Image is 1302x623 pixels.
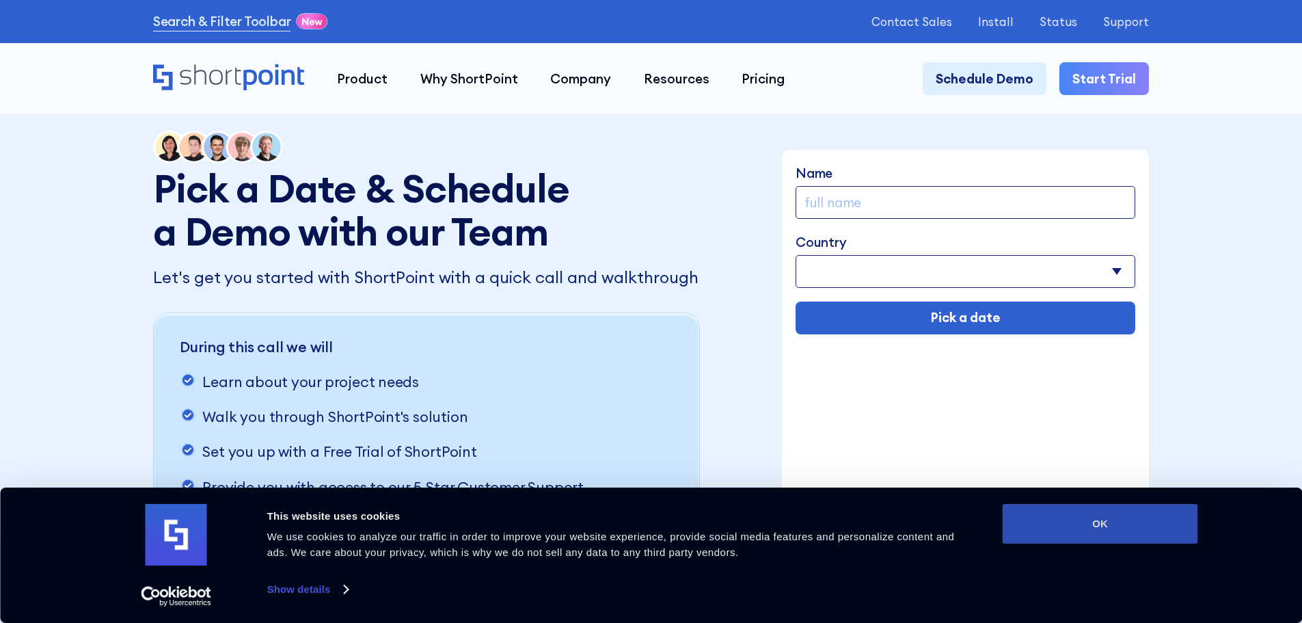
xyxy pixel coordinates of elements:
a: Install [978,15,1014,28]
label: Country [796,233,1135,252]
a: Why ShortPoint [404,62,534,95]
a: Company [534,62,627,95]
button: OK [1003,504,1198,544]
a: Pricing [726,62,802,95]
input: Pick a date [796,302,1135,334]
div: This website uses cookies [267,508,972,525]
input: full name [796,186,1135,219]
p: During this call we will [180,336,621,358]
form: Demo Form [796,163,1135,334]
a: Resources [627,62,726,95]
a: Show details [267,579,348,600]
div: Resources [644,69,709,89]
p: Provide you with access to our 5-Star Customer Support Team & [202,477,621,521]
div: Product [337,69,388,89]
h1: Pick a Date & Schedule a Demo with our Team [153,167,583,253]
a: Contact Sales [871,15,952,28]
a: Home [153,64,304,92]
a: Product [321,62,404,95]
a: Status [1040,15,1077,28]
a: Search & Filter Toolbar [153,12,291,31]
iframe: Chat Widget [1056,464,1302,623]
div: Why ShortPoint [420,69,518,89]
label: Name [796,163,1135,183]
div: Pricing [742,69,785,89]
div: Company [550,69,611,89]
span: We use cookies to analyze our traffic in order to improve your website experience, provide social... [267,531,955,558]
a: Usercentrics Cookiebot - opens in a new window [116,586,236,607]
p: Learn about your project needs [202,371,419,393]
p: Let's get you started with ShortPoint with a quick call and walkthrough [153,265,704,290]
img: logo [146,504,207,566]
a: Support [1103,15,1149,28]
a: Start Trial [1059,62,1149,95]
a: Schedule Demo [923,62,1046,95]
p: Set you up with a Free Trial of ShortPoint [202,441,476,463]
p: Walk you through ShortPoint's solution [202,406,467,428]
